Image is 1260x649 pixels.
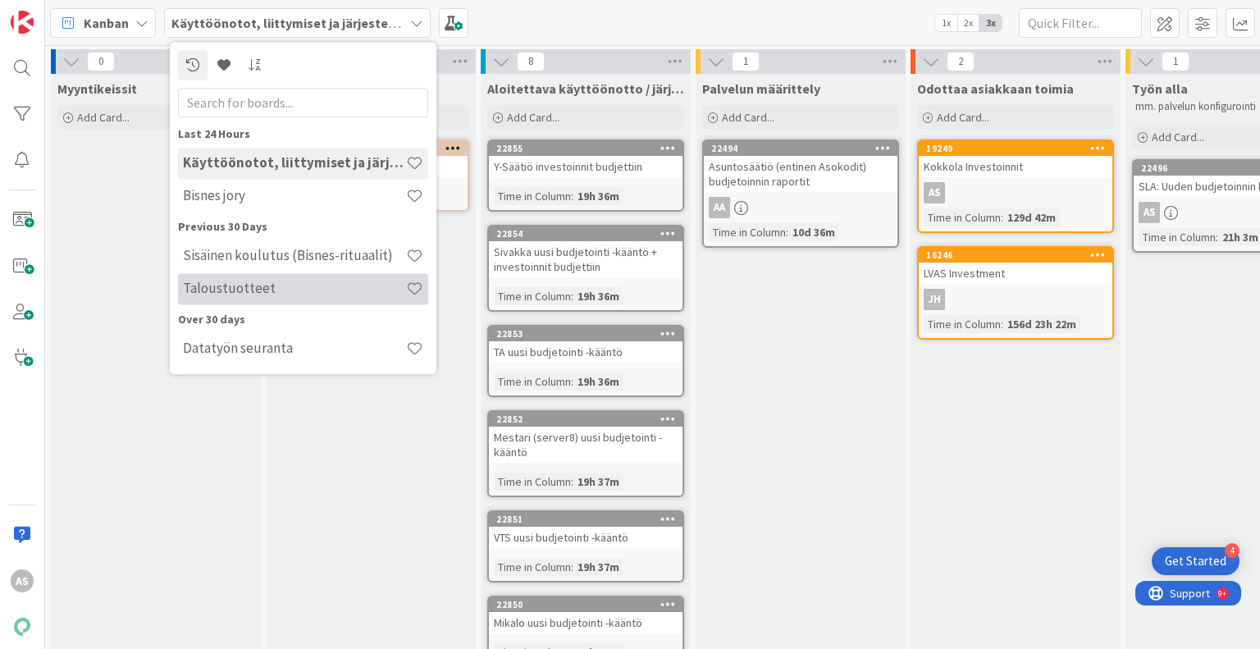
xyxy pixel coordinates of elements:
span: 2x [957,15,979,31]
div: 16246LVAS Investment [919,248,1112,284]
a: 19249Kokkola InvestoinnitASTime in Column:129d 42m [917,139,1114,233]
div: Asuntosäätiö (entinen Asokodit) budjetoinnin raportit [704,156,897,192]
div: 22854 [496,228,682,240]
span: Add Card... [1152,130,1204,144]
span: : [571,287,573,305]
a: 22851VTS uusi budjetointi -kääntöTime in Column:19h 37m [487,510,684,583]
span: : [571,473,573,491]
span: : [1001,315,1003,333]
div: 22853TA uusi budjetointi -kääntö [489,327,682,363]
span: Support [34,2,75,22]
div: 9+ [83,7,91,20]
div: Sivakka uusi budjetointi -kääntö + investoinnit budjettiin [489,241,682,277]
div: 22851 [489,512,682,527]
div: AS [1139,202,1160,223]
div: 19h 36m [573,187,623,205]
div: Time in Column [494,372,571,391]
a: 22854Sivakka uusi budjetointi -kääntö + investoinnit budjettiinTime in Column:19h 36m [487,225,684,312]
div: 22854 [489,226,682,241]
div: Y-Säätiö investoinnit budjettiin [489,156,682,177]
div: 19h 36m [573,287,623,305]
div: 22851 [496,514,682,525]
div: 4 [1225,543,1239,558]
div: TA uusi budjetointi -kääntö [489,341,682,363]
div: 22494 [711,143,897,154]
div: 22855 [489,141,682,156]
span: Palvelun määrittely [702,80,820,97]
div: 22494 [704,141,897,156]
span: : [571,187,573,205]
div: JH [919,289,1112,310]
div: 22853 [496,328,682,340]
div: Time in Column [1139,228,1216,246]
span: Add Card... [937,110,989,125]
div: 19h 37m [573,558,623,576]
span: : [571,372,573,391]
span: 3x [979,15,1002,31]
div: Time in Column [924,208,1001,226]
div: 22852 [489,412,682,427]
span: Työn alla [1132,80,1188,97]
img: avatar [11,615,34,638]
div: 19249Kokkola Investoinnit [919,141,1112,177]
span: : [1216,228,1218,246]
div: 19249 [926,143,1112,154]
div: AS [919,182,1112,203]
div: 22850 [496,599,682,610]
div: 22850Mikalo uusi budjetointi -kääntö [489,597,682,633]
div: 19249 [919,141,1112,156]
span: Myyntikeissit [57,80,137,97]
span: 1 [1162,52,1189,71]
a: 22852Mestari (server8) uusi budjetointi -kääntöTime in Column:19h 37m [487,410,684,497]
div: JH [924,289,945,310]
span: Add Card... [722,110,774,125]
input: Search for boards... [178,88,428,117]
div: AS [11,569,34,592]
h4: Bisnes jory [183,188,406,204]
div: 16246 [926,249,1112,261]
div: 22855Y-Säätiö investoinnit budjettiin [489,141,682,177]
div: Kokkola Investoinnit [919,156,1112,177]
div: 16246 [919,248,1112,263]
a: 22853TA uusi budjetointi -kääntöTime in Column:19h 36m [487,325,684,397]
span: Add Card... [507,110,559,125]
span: : [571,558,573,576]
span: 1x [935,15,957,31]
div: 22851VTS uusi budjetointi -kääntö [489,512,682,548]
span: Kanban [84,13,129,33]
div: 22494Asuntosäätiö (entinen Asokodit) budjetoinnin raportit [704,141,897,192]
div: 22853 [489,327,682,341]
div: Time in Column [494,473,571,491]
input: Quick Filter... [1019,8,1142,38]
div: Mestari (server8) uusi budjetointi -kääntö [489,427,682,463]
span: 0 [87,52,115,71]
h4: Datatyön seuranta [183,340,406,357]
span: Odottaa asiakkaan toimia [917,80,1074,97]
div: 22855 [496,143,682,154]
div: 156d 23h 22m [1003,315,1080,333]
div: Open Get Started checklist, remaining modules: 4 [1152,547,1239,575]
div: Last 24 Hours [178,126,428,143]
span: 2 [947,52,975,71]
img: Visit kanbanzone.com [11,11,34,34]
div: VTS uusi budjetointi -kääntö [489,527,682,548]
div: 19h 37m [573,473,623,491]
div: Get Started [1165,553,1226,569]
h4: Käyttöönotot, liittymiset ja järjestelmävaihdokset [183,155,406,171]
div: 129d 42m [1003,208,1060,226]
div: 22852Mestari (server8) uusi budjetointi -kääntö [489,412,682,463]
div: Mikalo uusi budjetointi -kääntö [489,612,682,633]
span: : [1001,208,1003,226]
div: Previous 30 Days [178,218,428,235]
a: 16246LVAS InvestmentJHTime in Column:156d 23h 22m [917,246,1114,340]
div: 22852 [496,414,682,425]
div: AA [709,197,730,218]
div: Over 30 days [178,311,428,328]
h4: Taloustuotteet [183,281,406,297]
span: : [786,223,788,241]
div: Time in Column [494,558,571,576]
div: Time in Column [494,187,571,205]
div: 22854Sivakka uusi budjetointi -kääntö + investoinnit budjettiin [489,226,682,277]
h4: Sisäinen koulutus (Bisnes-rituaalit) [183,248,406,264]
a: 22494Asuntosäätiö (entinen Asokodit) budjetoinnin raportitAATime in Column:10d 36m [702,139,899,248]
